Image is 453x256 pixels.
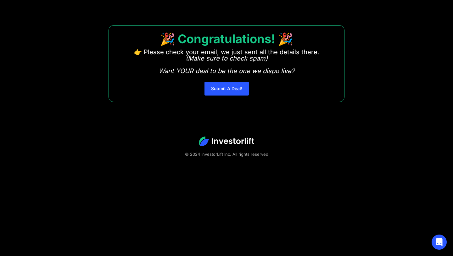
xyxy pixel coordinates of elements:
[432,235,447,250] div: Open Intercom Messenger
[134,49,319,74] p: 👉 Please check your email, we just sent all the details there. ‍
[22,151,431,157] div: © 2024 InvestorLift Inc. All rights reserved
[204,82,249,96] a: Submit A Deal!
[160,32,293,46] strong: 🎉 Congratulations! 🎉
[159,55,294,75] em: (Make sure to check spam) Want YOUR deal to be the one we dispo live?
